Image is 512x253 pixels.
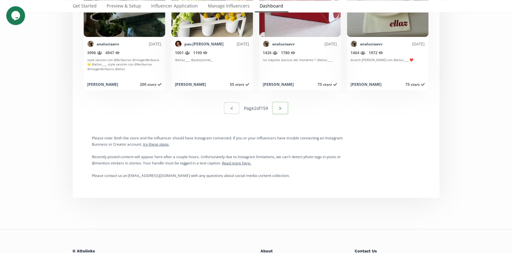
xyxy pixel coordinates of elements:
button: > [272,101,289,115]
span: 4947 [106,50,120,55]
div: [DATE] [383,41,425,47]
div: [DATE] [224,41,249,47]
div: Page 2 of 159 [244,105,268,111]
a: Read more here. [222,160,251,165]
small: Please note: Both the store and the influencer should have Instagram connected. If you or your in... [92,135,343,147]
img: 508398346_18508551625052159_1013650670717089099_n.jpg [263,41,269,47]
div: los mejores básicos del momento !! @ellaz____ [263,58,337,78]
a: analuciaavv [272,41,295,47]
div: @ellaz____ @prettylamb__ [175,58,249,78]
span: 75 starz [318,82,337,87]
iframe: chat widget [6,6,26,25]
span: 75 starz [406,82,425,87]
img: 508398346_18508551625052159_1013650670717089099_n.jpg [351,41,357,47]
div: [PERSON_NAME] [351,82,382,87]
img: 475113465_1661405934448992_1567635118045037006_n.jpg [175,41,182,47]
span: 3996 [87,50,102,55]
span: 1426 [263,50,277,55]
div: [PERSON_NAME] [175,82,206,87]
span: 200 starz [140,82,161,87]
img: 508398346_18508551625052159_1013650670717089099_n.jpg [87,41,94,47]
small: Recently posted content will appear here after a couple hours. Unfortunately due to Instagram lim... [92,154,341,165]
span: 1464 [351,50,365,55]
div: style session con @feribarrav @imagenferibarra 🌟 @ellaz____ style session con @feribarrav @imagen... [87,58,161,78]
a: analuciaavv [360,41,383,47]
div: [PERSON_NAME] [263,82,294,87]
span: 1972 [369,50,383,55]
div: [DATE] [295,41,337,47]
small: Please contact us at [EMAIL_ADDRESS][DOMAIN_NAME] with any questions about social media content c... [92,173,290,178]
a: pau.[PERSON_NAME] [185,41,224,47]
div: [DATE] [119,41,161,47]
span: 55 starz [230,82,249,87]
span: 1190 [193,50,208,55]
button: < [224,102,239,114]
span: 1001 [175,50,190,55]
div: [PERSON_NAME] [87,82,119,87]
a: analuciaavv [97,41,119,47]
div: brunch [PERSON_NAME] con @ellaz____ ❤️ [351,58,425,78]
span: 1780 [281,50,295,55]
a: try these steps [143,142,169,147]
